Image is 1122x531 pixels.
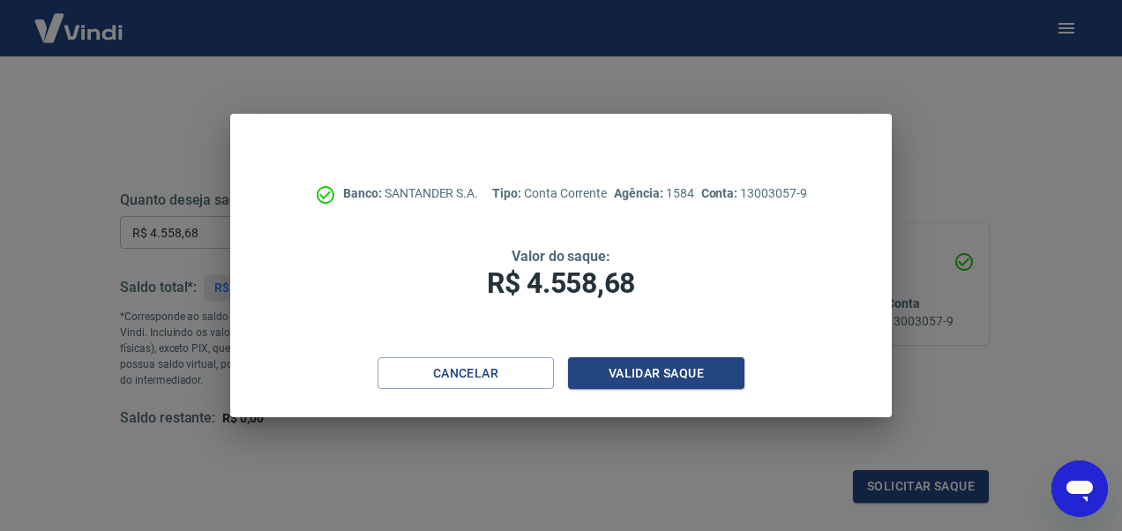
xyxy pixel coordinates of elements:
p: Conta Corrente [492,184,607,203]
p: 13003057-9 [701,184,807,203]
button: Validar saque [568,357,744,390]
span: R$ 4.558,68 [487,266,635,300]
span: Valor do saque: [512,248,610,265]
span: Conta: [701,186,741,200]
p: 1584 [614,184,693,203]
iframe: Botão para abrir a janela de mensagens [1051,460,1108,517]
span: Tipo: [492,186,524,200]
p: SANTANDER S.A. [343,184,478,203]
button: Cancelar [378,357,554,390]
span: Banco: [343,186,385,200]
span: Agência: [614,186,666,200]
